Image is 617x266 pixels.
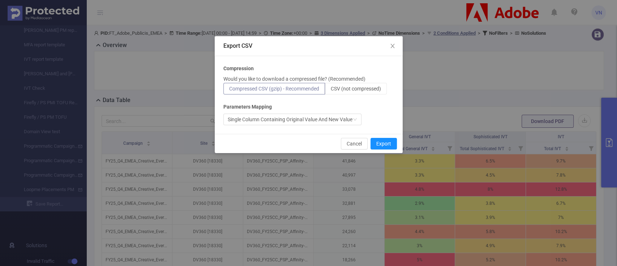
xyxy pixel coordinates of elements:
[370,138,397,149] button: Export
[223,65,254,72] b: Compression
[341,138,368,149] button: Cancel
[228,114,352,125] div: Single Column Containing Original Value And New Value
[353,117,357,122] i: icon: down
[229,86,319,92] span: Compressed CSV (gzip) - Recommended
[223,75,365,83] p: Would you like to download a compressed file? (Recommended)
[382,36,403,56] button: Close
[331,86,381,92] span: CSV (not compressed)
[223,103,272,111] b: Parameters Mapping
[390,43,395,49] i: icon: close
[223,42,394,50] div: Export CSV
